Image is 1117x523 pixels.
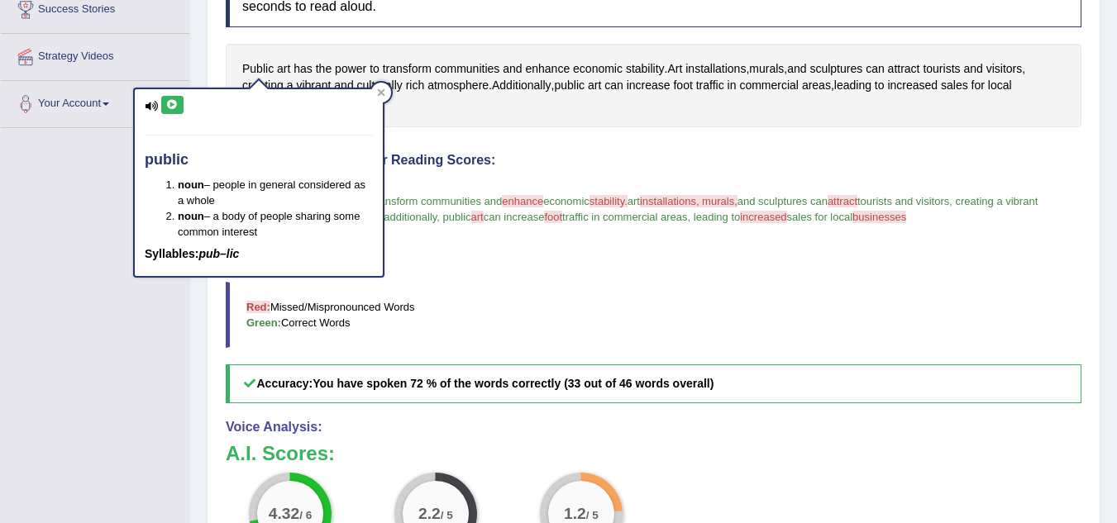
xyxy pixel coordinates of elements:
a: Your Account [1,81,189,122]
span: stability. [590,195,628,207]
span: Click to see word definition [685,60,746,78]
b: noun [178,210,204,222]
span: foot [544,211,562,223]
span: Click to see word definition [435,60,500,78]
small: / 6 [299,510,312,522]
b: Red: [246,301,270,313]
span: art [471,211,484,223]
em: pub–lic [198,247,239,260]
span: Click to see word definition [728,77,737,94]
span: Click to see word definition [673,77,692,94]
span: economic [543,195,590,207]
h5: Accuracy: [226,364,1081,403]
h5: Syllables: [145,248,373,260]
span: Click to see word definition [370,60,379,78]
span: Click to see word definition [809,60,862,78]
h4: Voice Analysis: [226,420,1081,435]
big: 4.32 [269,505,299,523]
b: Green: [246,316,281,329]
li: – people in general considered as a whole [178,177,373,208]
span: additionally [384,211,437,223]
span: Click to see word definition [626,60,665,78]
span: increased [740,211,786,223]
span: Click to see word definition [988,77,1012,94]
span: Click to see word definition [834,77,871,94]
a: Strategy Videos [1,34,189,75]
span: Click to see word definition [923,60,960,78]
span: Click to see word definition [866,60,885,78]
small: / 5 [585,510,598,522]
h4: Accuracy Comparison for Reading Scores: [226,153,1081,168]
span: and sculptures can [738,195,828,207]
h4: public [145,152,373,169]
span: , [437,211,440,223]
span: public [443,211,471,223]
span: leading to [694,211,740,223]
span: , [949,195,952,207]
span: Click to see word definition [383,60,432,78]
span: Click to see word definition [277,60,290,78]
span: Click to see word definition [941,77,968,94]
span: Click to see word definition [887,77,938,94]
div: . , , , . , , . [226,44,1081,128]
span: Click to see word definition [294,60,313,78]
blockquote: Missed/Mispronounced Words Correct Words [226,282,1081,348]
li: – a body of people sharing some common interest [178,208,373,240]
span: Click to see word definition [573,60,623,78]
span: has the power to transform communities and [290,195,503,207]
span: Click to see word definition [242,60,274,78]
span: Click to see word definition [525,60,570,78]
big: 2.2 [418,505,441,523]
span: Click to see word definition [627,77,671,94]
span: Click to see word definition [316,60,332,78]
span: attract [828,195,857,207]
b: A.I. Scores: [226,442,335,464]
span: Click to see word definition [604,77,623,94]
span: Click to see word definition [588,77,601,94]
span: traffic in commercial areas [562,211,687,223]
span: Click to see word definition [739,77,799,94]
span: Click to see word definition [667,60,682,78]
span: sales for local [787,211,852,223]
b: noun [178,178,204,191]
span: Click to see word definition [888,60,920,78]
span: Click to see word definition [749,60,784,78]
span: Click to see word definition [971,77,985,94]
big: 1.2 [564,505,586,523]
small: / 5 [441,510,453,522]
span: Click to see word definition [406,77,425,94]
h4: Labels: [226,259,1081,273]
span: Click to see word definition [335,60,366,78]
span: Click to see word definition [875,77,885,94]
b: You have spoken 72 % of the words correctly (33 out of 46 words overall) [313,377,714,390]
span: Click to see word definition [787,60,806,78]
span: Click to see word definition [802,77,831,94]
span: can increase [484,211,545,223]
span: Click to see word definition [554,77,585,94]
span: art [628,195,640,207]
span: Click to see word definition [986,60,1023,78]
span: Click to see word definition [503,60,522,78]
span: installations, murals, [640,195,738,207]
span: businesses [852,211,906,223]
span: Click to see word definition [963,60,982,78]
span: enhance [502,195,543,207]
span: Click to see word definition [492,77,551,94]
span: Click to see word definition [696,77,724,94]
span: Click to see word definition [427,77,489,94]
span: tourists and visitors [857,195,949,207]
span: , [688,211,691,223]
